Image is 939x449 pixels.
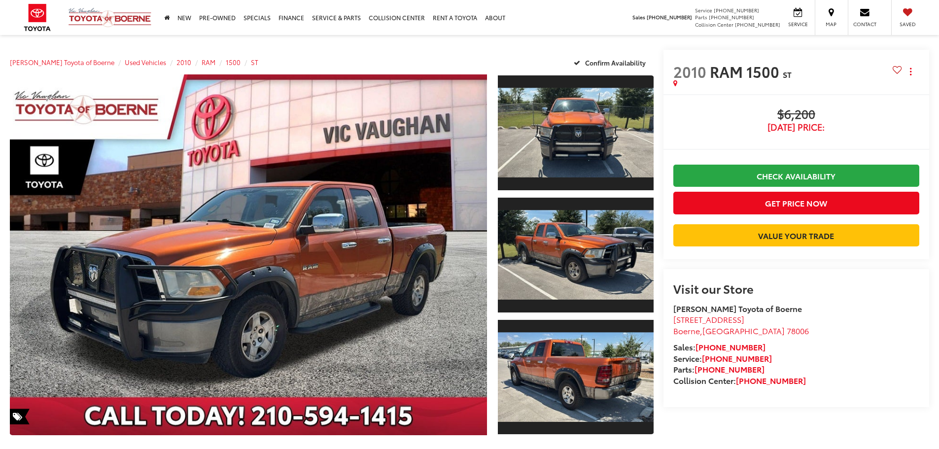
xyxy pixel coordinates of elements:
span: ST [783,69,792,80]
h2: Visit our Store [673,282,919,295]
span: 78006 [787,325,809,336]
span: Service [695,6,712,14]
span: [PHONE_NUMBER] [714,6,759,14]
span: [PHONE_NUMBER] [647,13,692,21]
span: [PHONE_NUMBER] [735,21,780,28]
span: [GEOGRAPHIC_DATA] [702,325,785,336]
span: Confirm Availability [585,58,646,67]
img: Vic Vaughan Toyota of Boerne [68,7,152,28]
a: [PHONE_NUMBER] [695,363,765,375]
img: 2010 RAM 1500 ST [496,210,655,300]
span: Parts [695,13,707,21]
span: Saved [897,21,918,28]
strong: Parts: [673,363,765,375]
span: dropdown dots [910,68,911,75]
a: [PHONE_NUMBER] [736,375,806,386]
img: 2010 RAM 1500 ST [496,88,655,177]
a: [PHONE_NUMBER] [702,352,772,364]
a: [PHONE_NUMBER] [696,341,765,352]
a: 1500 [226,58,241,67]
button: Actions [902,63,919,80]
span: [STREET_ADDRESS] [673,313,744,325]
span: [PHONE_NUMBER] [709,13,754,21]
a: ST [251,58,258,67]
span: Map [820,21,842,28]
span: Boerne [673,325,700,336]
a: Expand Photo 0 [10,74,487,435]
a: RAM [202,58,215,67]
a: Expand Photo 1 [498,74,654,191]
span: $6,200 [673,107,919,122]
span: Service [787,21,809,28]
img: 2010 RAM 1500 ST [496,332,655,421]
a: Check Availability [673,165,919,187]
span: , [673,325,809,336]
strong: Collision Center: [673,375,806,386]
span: [DATE] Price: [673,122,919,132]
span: 2010 [673,61,706,82]
strong: Sales: [673,341,765,352]
a: Used Vehicles [125,58,166,67]
span: Special [10,409,30,424]
strong: [PERSON_NAME] Toyota of Boerne [673,303,802,314]
img: 2010 RAM 1500 ST [5,72,491,437]
a: Value Your Trade [673,224,919,246]
span: Sales [632,13,645,21]
a: Expand Photo 3 [498,319,654,436]
span: RAM 1500 [710,61,783,82]
span: Contact [853,21,876,28]
button: Get Price Now [673,192,919,214]
span: Collision Center [695,21,733,28]
strong: Service: [673,352,772,364]
a: 2010 [176,58,191,67]
a: [PERSON_NAME] Toyota of Boerne [10,58,114,67]
button: Confirm Availability [568,54,654,71]
a: Expand Photo 2 [498,197,654,313]
a: [STREET_ADDRESS] Boerne,[GEOGRAPHIC_DATA] 78006 [673,313,809,336]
